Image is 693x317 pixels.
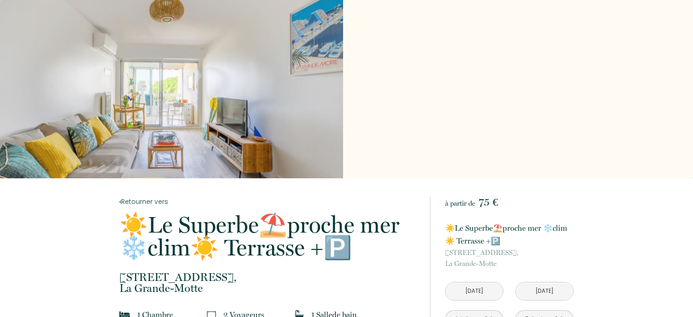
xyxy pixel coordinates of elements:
[445,199,475,208] span: à partir de
[119,197,418,207] a: Retourner vers
[119,272,418,294] p: La Grande-Motte
[119,272,418,283] span: [STREET_ADDRESS],
[445,247,574,269] p: La Grande-Motte
[478,196,498,208] span: 75 €
[446,282,503,300] input: Arrivée
[119,213,418,259] p: ☀️Le Superbe⛱️proche mer ❄️clim☀️ Terrasse +🅿️
[445,247,574,258] span: [STREET_ADDRESS],
[516,282,573,300] input: Départ
[445,222,574,247] p: ☀️Le Superbe⛱️proche mer ❄️clim☀️ Terrasse +🅿️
